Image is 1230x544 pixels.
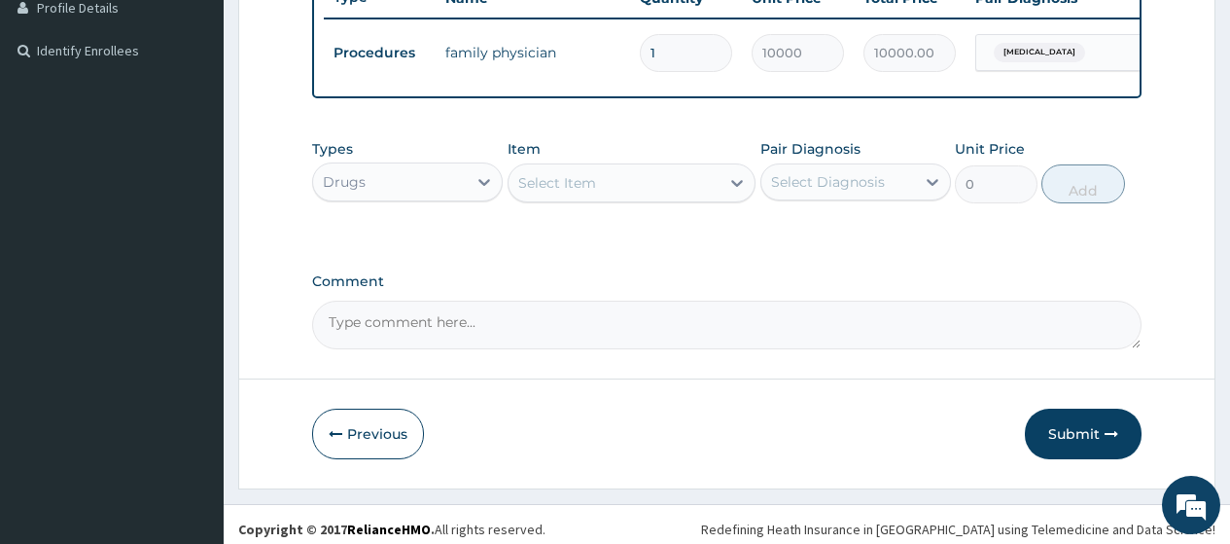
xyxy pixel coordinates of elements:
[312,141,353,158] label: Types
[1041,164,1124,203] button: Add
[312,409,424,459] button: Previous
[238,521,435,538] strong: Copyright © 2017 .
[994,43,1085,62] span: [MEDICAL_DATA]
[436,33,630,72] td: family physician
[347,521,431,538] a: RelianceHMO
[701,520,1215,539] div: Redefining Heath Insurance in [GEOGRAPHIC_DATA] using Telemedicine and Data Science!
[771,172,885,192] div: Select Diagnosis
[955,139,1025,159] label: Unit Price
[323,172,366,192] div: Drugs
[10,348,370,417] textarea: Type your message and hit 'Enter'
[760,139,861,159] label: Pair Diagnosis
[1025,409,1142,459] button: Submit
[518,173,596,193] div: Select Item
[36,97,79,146] img: d_794563401_company_1708531726252_794563401
[319,10,366,56] div: Minimize live chat window
[312,273,1142,290] label: Comment
[101,109,327,134] div: Chat with us now
[324,35,436,71] td: Procedures
[508,139,541,159] label: Item
[113,154,268,350] span: We're online!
